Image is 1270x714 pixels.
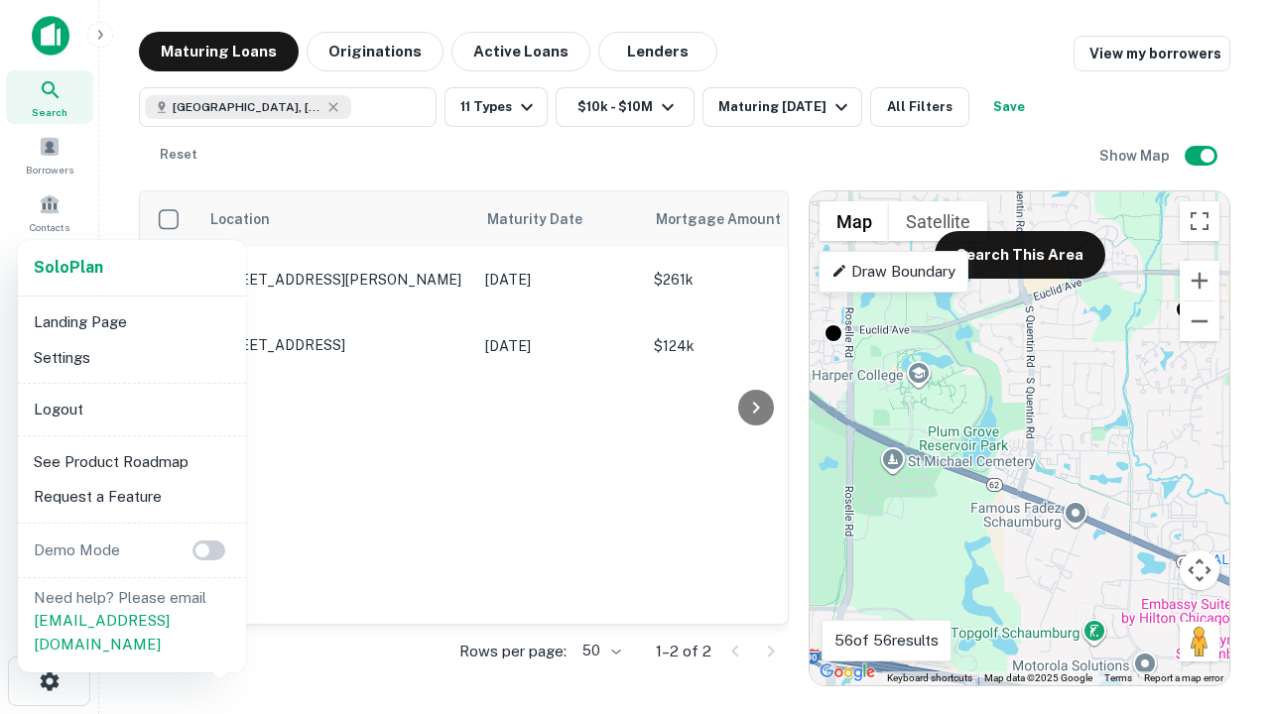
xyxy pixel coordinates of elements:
[34,258,103,277] strong: Solo Plan
[26,479,238,515] li: Request a Feature
[26,340,238,376] li: Settings
[1171,492,1270,587] iframe: Chat Widget
[34,256,103,280] a: SoloPlan
[26,444,238,480] li: See Product Roadmap
[34,586,230,656] p: Need help? Please email
[26,538,128,562] p: Demo Mode
[26,392,238,427] li: Logout
[34,612,170,653] a: [EMAIL_ADDRESS][DOMAIN_NAME]
[26,304,238,340] li: Landing Page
